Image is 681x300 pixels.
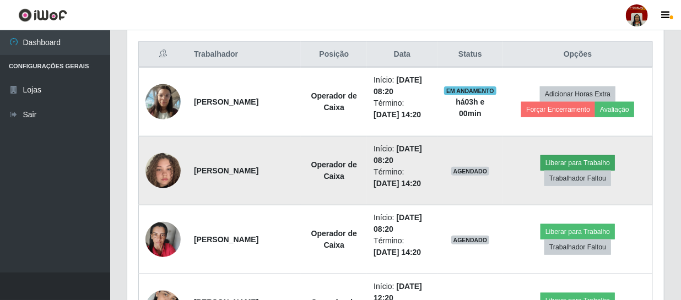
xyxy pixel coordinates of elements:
[541,224,615,239] button: Liberar para Trabalho
[374,235,430,258] li: Término:
[521,102,595,117] button: Forçar Encerramento
[503,42,652,68] th: Opções
[374,179,421,188] time: [DATE] 14:20
[194,97,258,106] strong: [PERSON_NAME]
[374,212,430,235] li: Início:
[374,213,422,233] time: [DATE] 08:20
[374,110,421,119] time: [DATE] 14:20
[451,236,490,244] span: AGENDADO
[311,160,357,181] strong: Operador de Caixa
[145,78,181,125] img: 1735410099606.jpeg
[311,91,357,112] strong: Operador de Caixa
[145,139,181,202] img: 1751065972861.jpeg
[374,97,430,121] li: Término:
[301,42,367,68] th: Posição
[374,166,430,189] li: Término:
[194,166,258,175] strong: [PERSON_NAME]
[544,239,611,255] button: Trabalhador Faltou
[374,248,421,257] time: [DATE] 14:20
[311,229,357,249] strong: Operador de Caixa
[451,167,490,176] span: AGENDADO
[367,42,437,68] th: Data
[437,42,504,68] th: Status
[374,144,422,165] time: [DATE] 08:20
[374,74,430,97] li: Início:
[540,86,615,102] button: Adicionar Horas Extra
[374,75,422,96] time: [DATE] 08:20
[187,42,301,68] th: Trabalhador
[444,86,496,95] span: EM ANDAMENTO
[18,8,67,22] img: CoreUI Logo
[194,235,258,244] strong: [PERSON_NAME]
[544,171,611,186] button: Trabalhador Faltou
[541,155,615,171] button: Liberar para Trabalho
[374,143,430,166] li: Início:
[595,102,634,117] button: Avaliação
[145,216,181,263] img: 1734191984880.jpeg
[456,97,484,118] strong: há 03 h e 00 min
